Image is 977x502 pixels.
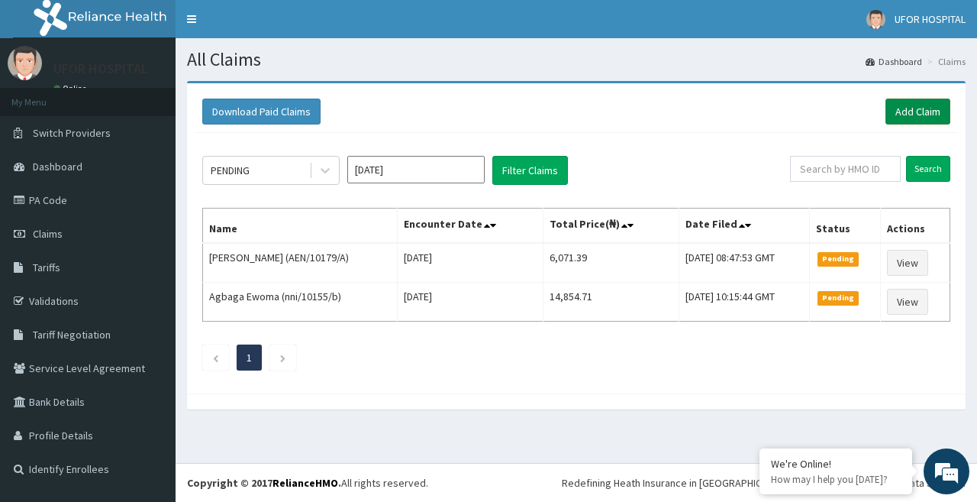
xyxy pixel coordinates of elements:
td: 14,854.71 [543,283,679,322]
div: We're Online! [771,457,901,471]
span: Dashboard [33,160,82,173]
td: [DATE] [398,283,543,322]
td: Agbaga Ewoma (nni/10155/b) [203,283,398,322]
span: Tariff Negotiation [33,328,111,342]
td: [PERSON_NAME] (AEN/10179/A) [203,243,398,283]
th: Name [203,209,398,244]
a: Add Claim [885,99,950,125]
span: Switch Providers [33,126,111,140]
input: Search by HMO ID [790,156,901,182]
button: Download Paid Claims [202,99,321,125]
a: Dashboard [866,55,922,68]
a: View [887,250,928,276]
span: We're online! [89,152,211,306]
div: Chat with us now [79,86,256,105]
strong: Copyright © 2017 . [187,476,341,490]
textarea: Type your message and hit 'Enter' [8,337,291,390]
img: d_794563401_company_1708531726252_794563401 [28,76,62,115]
button: Filter Claims [492,156,568,185]
th: Status [809,209,881,244]
span: UFOR HOSPITAL [895,12,966,26]
h1: All Claims [187,50,966,70]
td: [DATE] 10:15:44 GMT [679,283,809,322]
footer: All rights reserved. [176,463,977,502]
a: Next page [279,351,286,364]
td: [DATE] 08:47:53 GMT [679,243,809,283]
a: View [887,289,928,315]
th: Total Price(₦) [543,209,679,244]
div: Redefining Heath Insurance in [GEOGRAPHIC_DATA] using Telemedicine and Data Science! [562,475,966,491]
th: Actions [881,209,950,244]
p: How may I help you today? [771,473,901,486]
span: Tariffs [33,261,60,274]
a: RelianceHMO [272,476,338,490]
input: Select Month and Year [347,156,485,183]
img: User Image [866,10,885,29]
p: UFOR HOSPITAL [53,62,148,76]
td: [DATE] [398,243,543,283]
span: Pending [817,291,859,305]
th: Date Filed [679,209,809,244]
a: Page 1 is your current page [247,351,252,364]
div: Minimize live chat window [250,8,287,44]
a: Previous page [212,351,219,364]
input: Search [906,156,950,182]
th: Encounter Date [398,209,543,244]
td: 6,071.39 [543,243,679,283]
span: Claims [33,227,63,241]
img: User Image [8,46,42,80]
a: Online [53,83,90,94]
li: Claims [924,55,966,68]
span: Pending [817,252,859,266]
div: PENDING [211,163,250,178]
